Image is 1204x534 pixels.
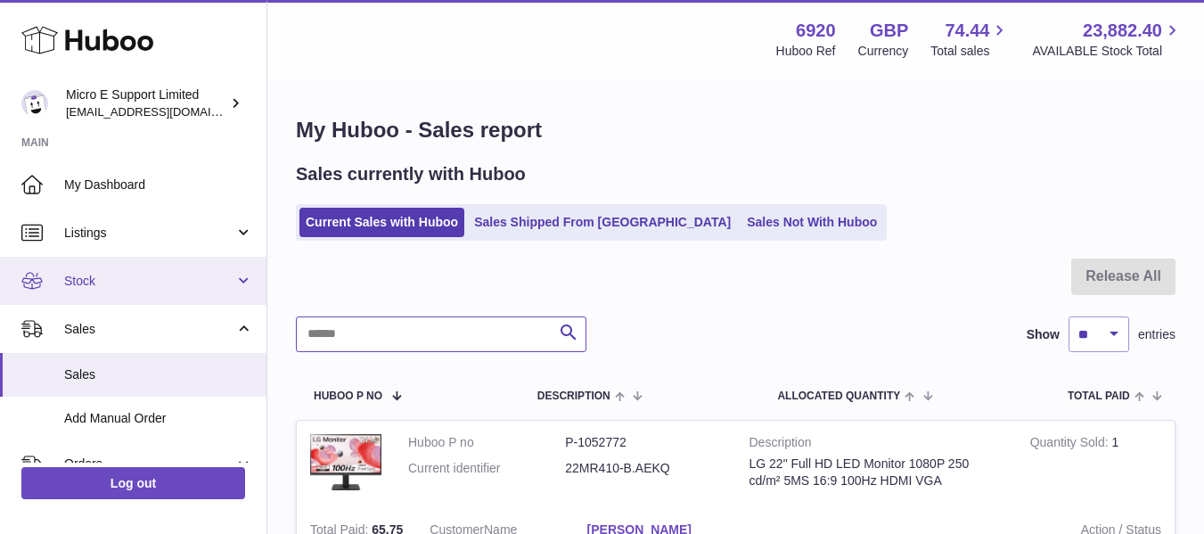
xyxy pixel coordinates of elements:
dt: Current identifier [408,460,565,477]
span: entries [1138,326,1175,343]
a: Sales Shipped From [GEOGRAPHIC_DATA] [468,208,737,237]
strong: Quantity Sold [1030,435,1112,454]
a: Sales Not With Huboo [741,208,883,237]
label: Show [1027,326,1060,343]
span: Total sales [930,43,1010,60]
span: Sales [64,321,234,338]
span: Add Manual Order [64,410,253,427]
a: Current Sales with Huboo [299,208,464,237]
dt: Huboo P no [408,434,565,451]
span: Listings [64,225,234,242]
span: Description [537,390,610,402]
div: LG 22" Full HD LED Monitor 1080P 250 cd/m² 5MS 16:9 100Hz HDMI VGA [749,456,1003,489]
span: AVAILABLE Stock Total [1032,43,1183,60]
dd: 22MR410-B.AEKQ [565,460,722,477]
span: Stock [64,273,234,290]
img: contact@micropcsupport.com [21,90,48,117]
h2: Sales currently with Huboo [296,162,526,186]
span: Huboo P no [314,390,382,402]
img: $_57.JPG [310,434,381,490]
td: 1 [1017,421,1175,508]
a: Log out [21,467,245,499]
div: Huboo Ref [776,43,836,60]
strong: Description [749,434,1003,456]
strong: 6920 [796,19,836,43]
dd: P-1052772 [565,434,722,451]
span: Orders [64,456,234,472]
a: 23,882.40 AVAILABLE Stock Total [1032,19,1183,60]
span: Total paid [1068,390,1130,402]
strong: GBP [870,19,908,43]
span: My Dashboard [64,177,253,193]
span: [EMAIL_ADDRESS][DOMAIN_NAME] [66,104,262,119]
span: Sales [64,366,253,383]
a: 74.44 Total sales [930,19,1010,60]
div: Currency [858,43,909,60]
span: 23,882.40 [1083,19,1162,43]
div: Micro E Support Limited [66,86,226,120]
span: 74.44 [945,19,989,43]
span: ALLOCATED Quantity [777,390,900,402]
h1: My Huboo - Sales report [296,116,1175,144]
